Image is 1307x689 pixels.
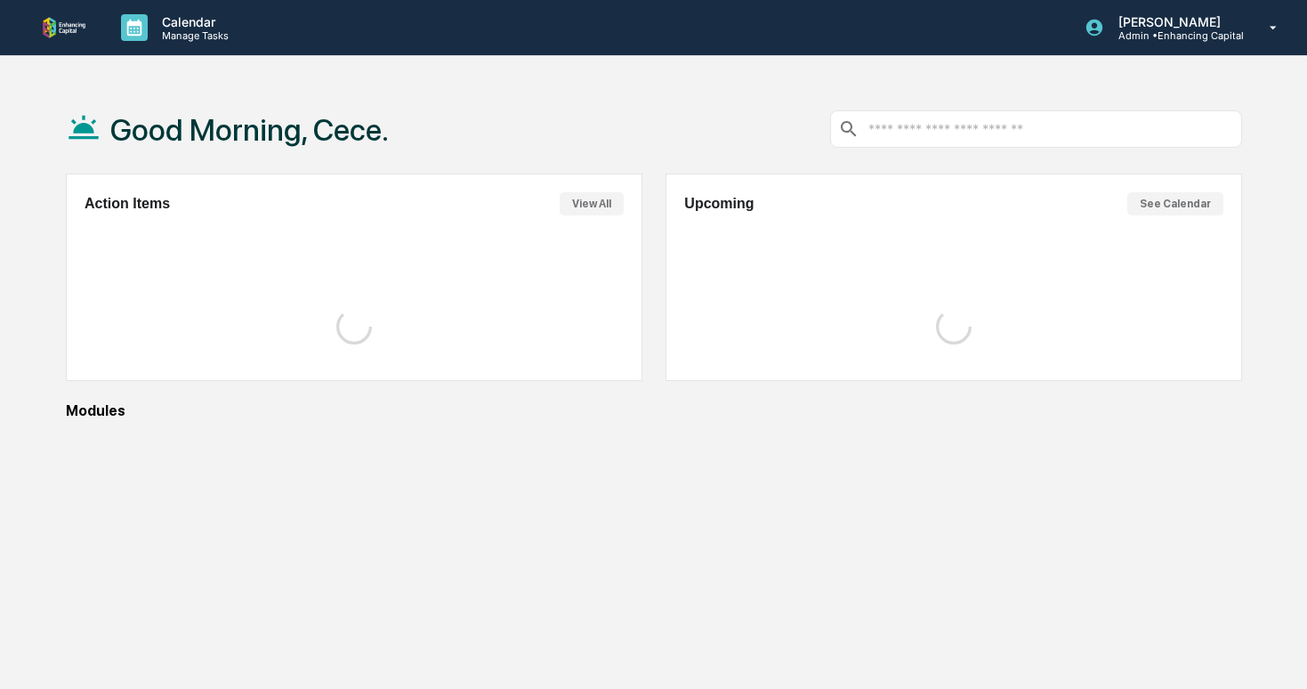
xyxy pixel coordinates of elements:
p: [PERSON_NAME] [1104,14,1244,29]
img: logo [43,17,85,37]
h2: Action Items [85,196,170,212]
h1: Good Morning, Cece. [110,112,389,148]
p: Manage Tasks [148,29,238,42]
p: Admin • Enhancing Capital [1104,29,1244,42]
div: Modules [66,402,1242,419]
button: View All [560,192,624,215]
p: Calendar [148,14,238,29]
button: See Calendar [1127,192,1223,215]
h2: Upcoming [684,196,754,212]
